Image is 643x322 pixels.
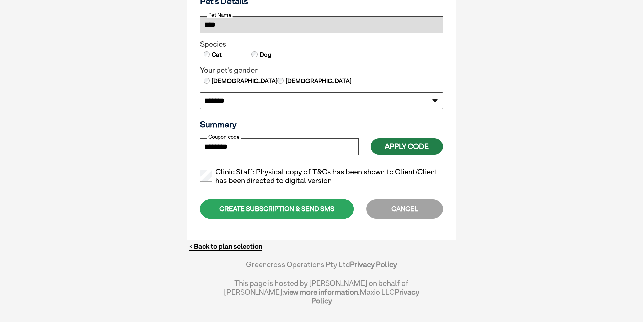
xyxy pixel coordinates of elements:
[350,260,397,269] a: Privacy Policy
[371,138,443,155] button: Apply Code
[200,40,443,49] legend: Species
[224,260,419,275] div: Greencross Operations Pty Ltd
[200,168,443,185] label: Clinic Staff: Physical copy of T&Cs has been shown to Client/Client has been directed to digital ...
[200,119,443,129] h3: Summary
[200,199,354,219] div: CREATE SUBSCRIPTION & SEND SMS
[200,66,443,75] legend: Your pet's gender
[200,170,212,182] input: Clinic Staff: Physical copy of T&Cs has been shown to Client/Client has been directed to digital ...
[311,288,419,305] a: Privacy Policy
[224,275,419,305] div: This page is hosted by [PERSON_NAME] on behalf of [PERSON_NAME]; Maxio LLC
[207,134,241,140] label: Coupon code
[284,288,360,296] a: view more information.
[189,242,262,251] a: < Back to plan selection
[366,199,443,219] div: CANCEL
